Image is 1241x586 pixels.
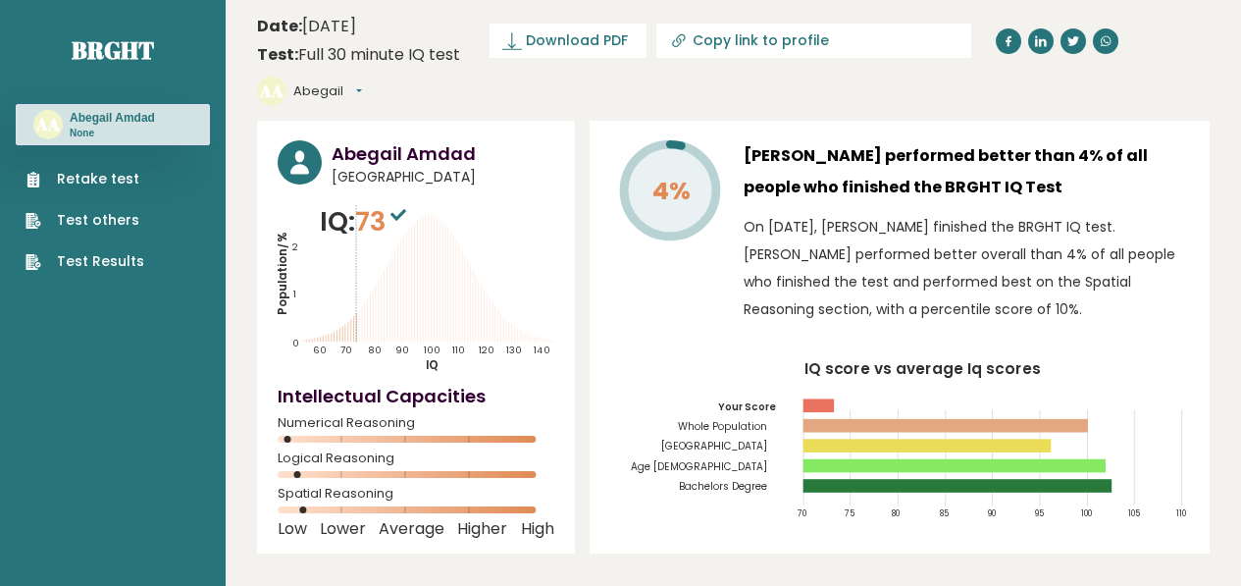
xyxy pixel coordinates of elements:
tspan: 100 [423,344,440,356]
text: AA [259,80,284,102]
tspan: 70 [797,508,806,520]
b: Date: [257,15,302,37]
tspan: Whole Population [678,419,767,434]
span: Average [379,525,444,533]
span: Spatial Reasoning [278,490,554,498]
span: Low [278,525,307,533]
tspan: 75 [844,508,854,520]
tspan: Population/% [275,232,290,315]
tspan: 110 [452,344,465,356]
span: Download PDF [526,30,628,51]
tspan: 140 [534,344,549,356]
span: Logical Reasoning [278,454,554,462]
tspan: IQ [426,357,439,373]
tspan: 60 [313,344,327,356]
span: Numerical Reasoning [278,419,554,427]
span: Lower [320,525,366,533]
span: [GEOGRAPHIC_DATA] [332,167,554,187]
p: IQ: [320,202,411,241]
span: Higher [457,525,507,533]
tspan: IQ score vs average Iq scores [803,358,1041,379]
tspan: 80 [892,508,900,520]
tspan: Your Score [718,400,776,414]
a: Test Results [26,251,144,272]
button: Abegail [293,81,362,101]
tspan: Age [DEMOGRAPHIC_DATA] [631,459,767,474]
tspan: 130 [506,344,522,356]
tspan: 90 [987,508,996,520]
tspan: 90 [395,344,409,356]
a: Retake test [26,169,144,189]
tspan: 105 [1128,508,1140,520]
tspan: 120 [479,344,494,356]
tspan: 1 [293,288,296,300]
a: Brght [72,34,154,66]
h3: [PERSON_NAME] performed better than 4% of all people who finished the BRGHT IQ Test [744,140,1189,203]
tspan: 95 [1034,508,1044,520]
tspan: [GEOGRAPHIC_DATA] [661,439,767,453]
div: Full 30 minute IQ test [257,43,460,67]
tspan: 2 [292,240,298,253]
tspan: 80 [368,344,382,356]
p: None [70,127,155,140]
h4: Intellectual Capacities [278,383,554,409]
tspan: Bachelors Degree [679,479,767,494]
tspan: 4% [652,174,691,208]
h3: Abegail Amdad [332,140,554,167]
text: AA [35,113,60,135]
h3: Abegail Amdad [70,110,155,126]
tspan: 85 [939,508,948,520]
a: Download PDF [490,24,646,58]
tspan: 0 [292,337,299,349]
b: Test: [257,43,298,66]
tspan: 100 [1081,508,1092,520]
time: [DATE] [257,15,356,38]
tspan: 70 [340,344,352,356]
tspan: 110 [1176,508,1186,520]
span: High [521,525,554,533]
a: Test others [26,210,144,231]
span: 73 [355,203,411,240]
p: On [DATE], [PERSON_NAME] finished the BRGHT IQ test. [PERSON_NAME] performed better overall than ... [744,213,1189,323]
